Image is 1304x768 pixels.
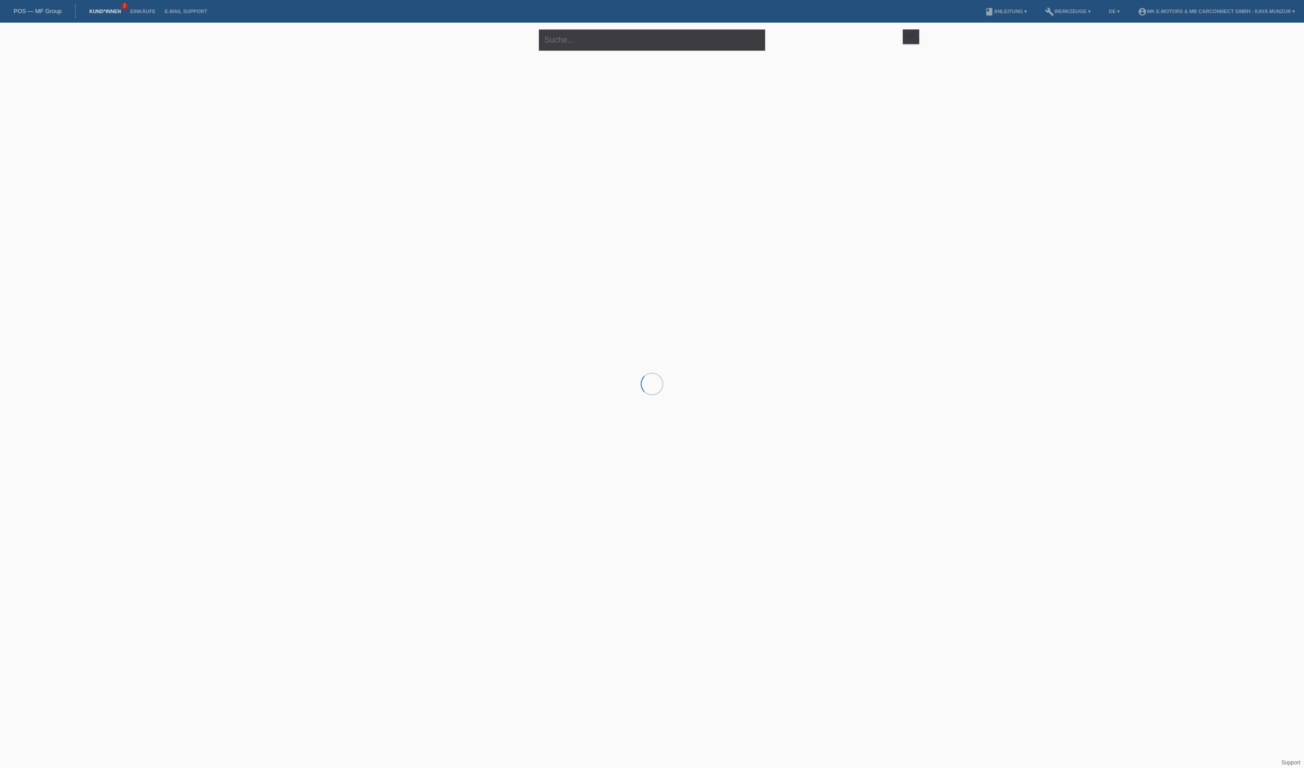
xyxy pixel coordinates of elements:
a: Kund*innen [85,9,125,14]
a: E-Mail Support [160,9,212,14]
i: account_circle [1138,7,1147,16]
i: build [1045,7,1054,16]
a: bookAnleitung ▾ [980,9,1031,14]
a: account_circleMK E-MOTORS & MB CarConnect GmbH - Kaya Munzur ▾ [1133,9,1299,14]
a: Einkäufe [125,9,160,14]
a: POS — MF Group [14,8,62,14]
i: filter_list [906,31,916,41]
a: Support [1281,759,1300,766]
i: book [985,7,994,16]
a: buildWerkzeuge ▾ [1040,9,1095,14]
span: 2 [121,2,128,10]
a: DE ▾ [1104,9,1124,14]
input: Suche... [539,29,765,51]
